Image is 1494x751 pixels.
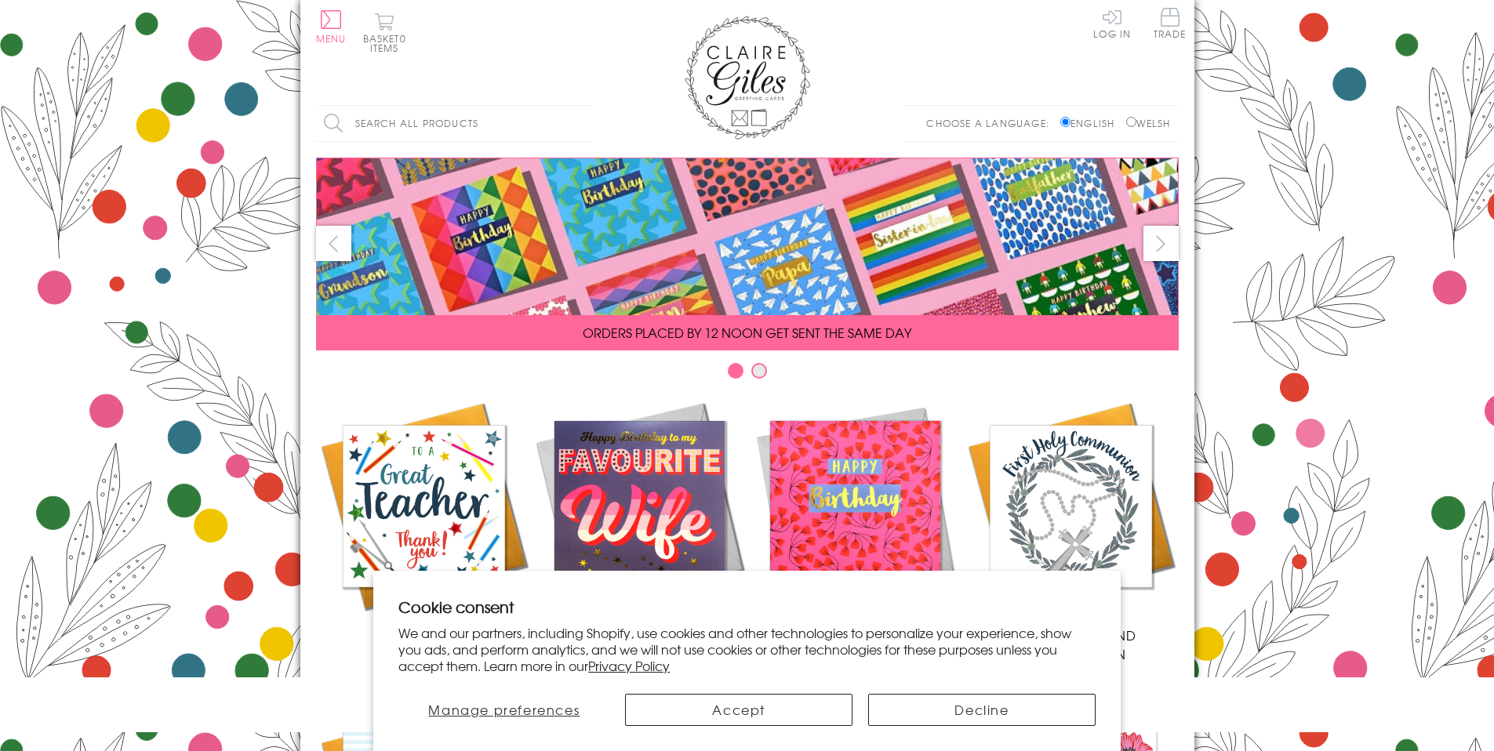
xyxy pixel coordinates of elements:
[398,694,609,726] button: Manage preferences
[747,398,963,644] a: Birthdays
[1154,8,1187,42] a: Trade
[316,10,347,43] button: Menu
[963,398,1179,663] a: Communion and Confirmation
[685,16,810,140] img: Claire Giles Greetings Cards
[588,656,670,675] a: Privacy Policy
[575,106,591,141] input: Search
[316,31,347,45] span: Menu
[868,694,1096,726] button: Decline
[363,13,406,53] button: Basket0 items
[316,226,351,261] button: prev
[1126,117,1136,127] input: Welsh
[428,700,580,719] span: Manage preferences
[1060,116,1122,130] label: English
[532,398,747,644] a: New Releases
[398,596,1096,618] h2: Cookie consent
[1154,8,1187,38] span: Trade
[751,363,767,379] button: Carousel Page 2
[926,116,1057,130] p: Choose a language:
[625,694,852,726] button: Accept
[1126,116,1171,130] label: Welsh
[316,398,532,644] a: Academic
[316,362,1179,386] div: Carousel Pagination
[728,363,743,379] button: Carousel Page 1 (Current Slide)
[583,323,911,342] span: ORDERS PLACED BY 12 NOON GET SENT THE SAME DAY
[1093,8,1131,38] a: Log In
[316,106,591,141] input: Search all products
[1143,226,1179,261] button: next
[370,31,406,55] span: 0 items
[398,625,1096,673] p: We and our partners, including Shopify, use cookies and other technologies to personalize your ex...
[1060,117,1071,127] input: English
